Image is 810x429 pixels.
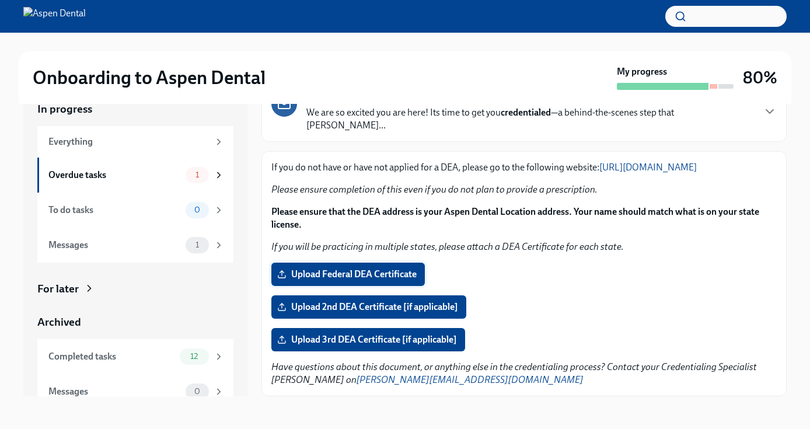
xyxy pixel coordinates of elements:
[187,387,207,396] span: 0
[188,240,206,249] span: 1
[37,281,79,297] div: For later
[37,193,233,228] a: To do tasks0
[271,184,598,195] em: Please ensure completion of this even if you do not plan to provide a prescription.
[280,268,417,280] span: Upload Federal DEA Certificate
[23,7,86,26] img: Aspen Dental
[280,334,457,346] span: Upload 3rd DEA Certificate [if applicable]
[37,228,233,263] a: Messages1
[183,352,205,361] span: 12
[271,161,777,174] p: If you do not have or have not applied for a DEA, please go to the following website:
[306,106,753,132] p: We are so excited you are here! Its time to get you —a behind-the-scenes step that [PERSON_NAME]...
[617,65,667,78] strong: My progress
[37,102,233,117] a: In progress
[37,374,233,409] a: Messages0
[48,239,181,252] div: Messages
[37,158,233,193] a: Overdue tasks1
[357,374,584,385] a: [PERSON_NAME][EMAIL_ADDRESS][DOMAIN_NAME]
[271,206,759,230] strong: Please ensure that the DEA address is your Aspen Dental Location address. Your name should match ...
[37,126,233,158] a: Everything
[33,66,266,89] h2: Onboarding to Aspen Dental
[271,361,757,385] em: Have questions about this document, or anything else in the credentialing process? Contact your C...
[599,162,697,173] a: [URL][DOMAIN_NAME]
[271,295,466,319] label: Upload 2nd DEA Certificate [if applicable]
[271,263,425,286] label: Upload Federal DEA Certificate
[37,339,233,374] a: Completed tasks12
[743,67,777,88] h3: 80%
[271,328,465,351] label: Upload 3rd DEA Certificate [if applicable]
[48,385,181,398] div: Messages
[187,205,207,214] span: 0
[37,315,233,330] a: Archived
[188,170,206,179] span: 1
[48,350,175,363] div: Completed tasks
[271,241,624,252] em: If you will be practicing in multiple states, please attach a DEA Certificate for each state.
[48,204,181,217] div: To do tasks
[48,135,209,148] div: Everything
[48,169,181,182] div: Overdue tasks
[37,281,233,297] a: For later
[501,107,551,118] strong: credentialed
[280,301,458,313] span: Upload 2nd DEA Certificate [if applicable]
